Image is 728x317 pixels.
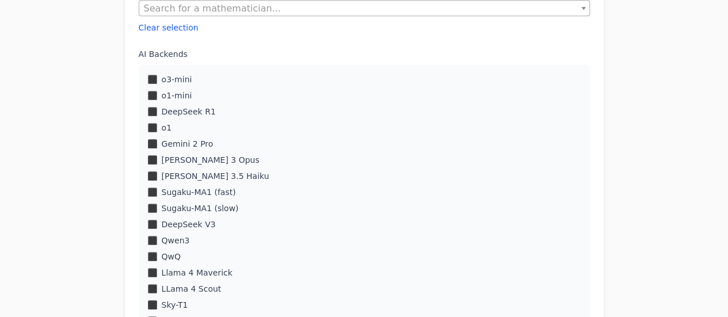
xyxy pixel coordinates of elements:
span: Search for a mathematician... [144,3,281,14]
label: QwQ [162,251,181,262]
label: DeepSeek R1 [162,106,216,117]
button: Clear selection [139,22,199,33]
span: Search for a mathematician... [139,1,589,17]
label: Sugaku-MA1 (slow) [162,203,239,214]
label: AI Backends [139,48,590,60]
label: [PERSON_NAME] 3 Opus [162,154,260,166]
label: o3-mini [162,74,192,85]
label: Sky-T1 [162,299,188,311]
label: Qwen3 [162,235,190,246]
label: DeepSeek V3 [162,219,216,230]
label: Llama 4 Maverick [162,267,232,278]
label: o1 [162,122,171,133]
label: Sugaku-MA1 (fast) [162,186,236,198]
label: [PERSON_NAME] 3.5 Haiku [162,170,269,182]
label: LLama 4 Scout [162,283,222,295]
label: o1-mini [162,90,192,101]
label: Gemini 2 Pro [162,138,214,150]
